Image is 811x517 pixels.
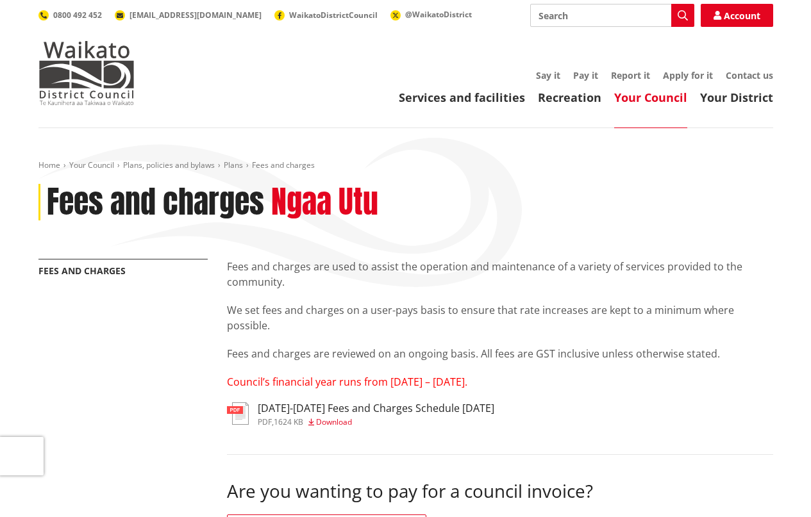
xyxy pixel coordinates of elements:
span: pdf [258,416,272,427]
a: Your District [700,90,773,105]
span: 1624 KB [274,416,303,427]
a: Say it [536,69,560,81]
h2: Ngaa Utu [271,184,378,221]
a: Recreation [538,90,601,105]
a: Contact us [726,69,773,81]
a: Plans, policies and bylaws [123,160,215,170]
a: Your Council [69,160,114,170]
a: Apply for it [663,69,713,81]
p: We set fees and charges on a user-pays basis to ensure that rate increases are kept to a minimum ... [227,302,773,333]
span: Download [316,416,352,427]
span: Fees and charges [252,160,315,170]
a: WaikatoDistrictCouncil [274,10,378,21]
a: Pay it [573,69,598,81]
img: document-pdf.svg [227,402,249,425]
input: Search input [530,4,694,27]
a: [EMAIL_ADDRESS][DOMAIN_NAME] [115,10,262,21]
a: 0800 492 452 [38,10,102,21]
p: Fees and charges are reviewed on an ongoing basis. All fees are GST inclusive unless otherwise st... [227,346,773,361]
span: @WaikatoDistrict [405,9,472,20]
h1: Fees and charges [47,184,264,221]
div: , [258,418,494,426]
img: Waikato District Council - Te Kaunihera aa Takiwaa o Waikato [38,41,135,105]
a: Fees and charges [38,265,126,277]
a: Services and facilities [399,90,525,105]
a: @WaikatoDistrict [390,9,472,20]
a: Account [701,4,773,27]
span: 0800 492 452 [53,10,102,21]
a: Report it [611,69,650,81]
span: WaikatoDistrictCouncil [289,10,378,21]
span: [EMAIL_ADDRESS][DOMAIN_NAME] [130,10,262,21]
h3: [DATE]-[DATE] Fees and Charges Schedule [DATE] [258,402,494,414]
a: Your Council [614,90,687,105]
p: Fees and charges are used to assist the operation and maintenance of a variety of services provid... [227,259,773,290]
span: Are you wanting to pay for a council invoice? [227,479,593,503]
a: Plans [224,160,243,170]
a: Home [38,160,60,170]
span: Council’s financial year runs from [DATE] – [DATE]. [227,375,467,389]
nav: breadcrumb [38,160,773,171]
a: [DATE]-[DATE] Fees and Charges Schedule [DATE] pdf,1624 KB Download [227,402,494,425]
